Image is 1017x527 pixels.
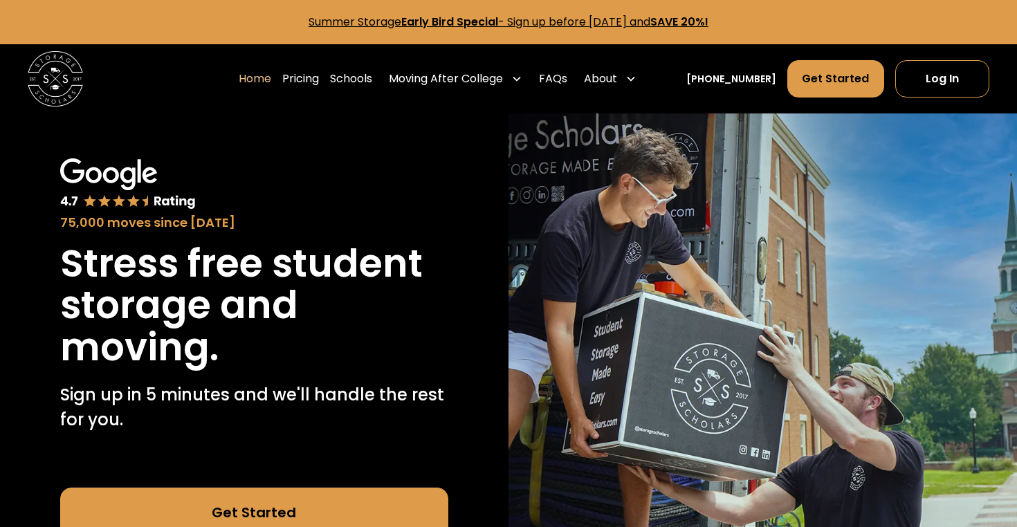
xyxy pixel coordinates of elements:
[650,14,708,30] strong: SAVE 20%!
[60,243,448,369] h1: Stress free student storage and moving.
[60,158,196,210] img: Google 4.7 star rating
[895,60,989,98] a: Log In
[330,59,372,98] a: Schools
[28,51,83,107] a: home
[282,59,319,98] a: Pricing
[686,72,776,86] a: [PHONE_NUMBER]
[787,60,883,98] a: Get Started
[239,59,271,98] a: Home
[383,59,528,98] div: Moving After College
[309,14,708,30] a: Summer StorageEarly Bird Special- Sign up before [DATE] andSAVE 20%!
[539,59,567,98] a: FAQs
[389,71,503,87] div: Moving After College
[401,14,498,30] strong: Early Bird Special
[578,59,642,98] div: About
[60,213,448,232] div: 75,000 moves since [DATE]
[60,382,448,432] p: Sign up in 5 minutes and we'll handle the rest for you.
[584,71,617,87] div: About
[28,51,83,107] img: Storage Scholars main logo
